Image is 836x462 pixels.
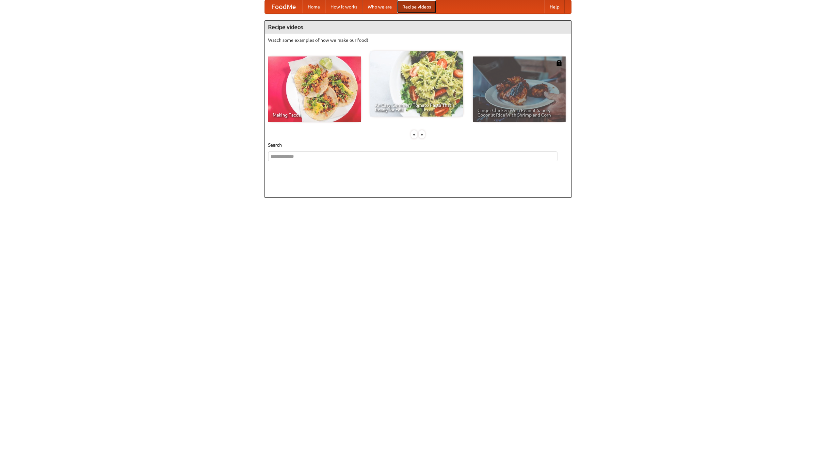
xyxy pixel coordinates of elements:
a: Making Tacos [268,56,361,122]
img: 483408.png [556,60,562,66]
div: « [411,130,417,138]
a: FoodMe [265,0,302,13]
div: » [419,130,425,138]
a: How it works [325,0,362,13]
a: An Easy, Summery Tomato Pasta That's Ready for Fall [370,51,463,117]
span: An Easy, Summery Tomato Pasta That's Ready for Fall [375,103,458,112]
h4: Recipe videos [265,21,571,34]
h5: Search [268,142,568,148]
p: Watch some examples of how we make our food! [268,37,568,43]
a: Home [302,0,325,13]
a: Who we are [362,0,397,13]
span: Making Tacos [273,113,356,117]
a: Recipe videos [397,0,436,13]
a: Help [544,0,565,13]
